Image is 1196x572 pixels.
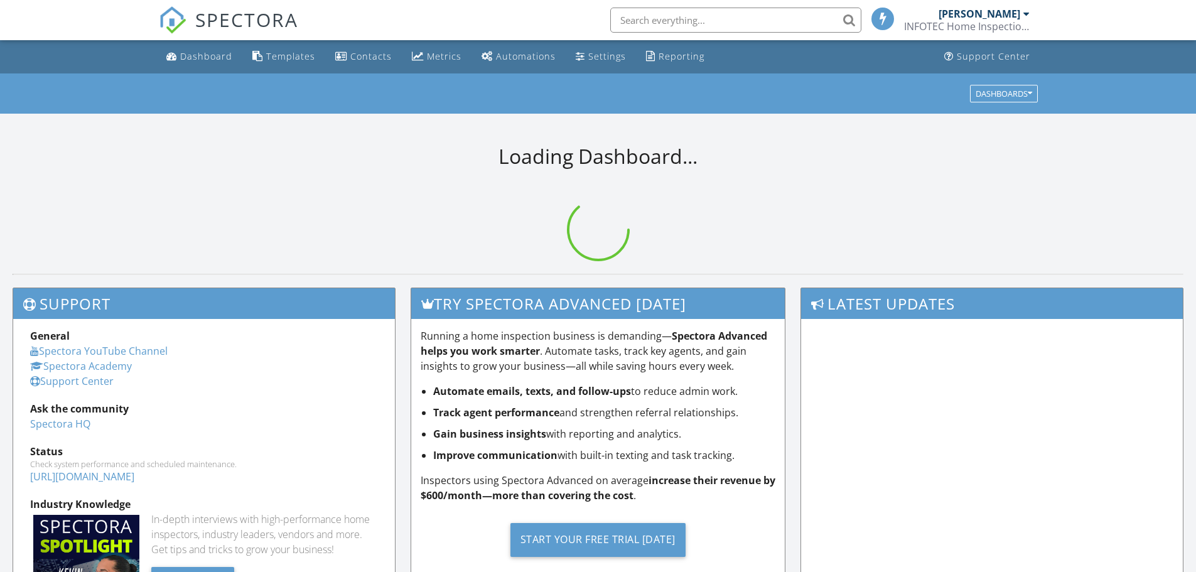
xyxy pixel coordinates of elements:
div: [PERSON_NAME] [939,8,1020,20]
a: SPECTORA [159,17,298,43]
a: Spectora YouTube Channel [30,344,168,358]
div: Industry Knowledge [30,497,378,512]
h3: Try spectora advanced [DATE] [411,288,785,319]
input: Search everything... [610,8,861,33]
div: Reporting [659,50,704,62]
a: Support Center [939,45,1035,68]
li: with built-in texting and task tracking. [433,448,776,463]
p: Inspectors using Spectora Advanced on average . [421,473,776,503]
a: Reporting [641,45,709,68]
div: Dashboard [180,50,232,62]
strong: Gain business insights [433,427,546,441]
a: Templates [247,45,320,68]
strong: General [30,329,70,343]
div: Settings [588,50,626,62]
h3: Latest Updates [801,288,1183,319]
a: Contacts [330,45,397,68]
strong: Automate emails, texts, and follow-ups [433,384,631,398]
a: Dashboard [161,45,237,68]
div: Start Your Free Trial [DATE] [510,523,686,557]
a: Support Center [30,374,114,388]
strong: increase their revenue by $600/month—more than covering the cost [421,473,775,502]
li: with reporting and analytics. [433,426,776,441]
li: and strengthen referral relationships. [433,405,776,420]
h3: Support [13,288,395,319]
div: Metrics [427,50,461,62]
span: SPECTORA [195,6,298,33]
div: Status [30,444,378,459]
div: Ask the community [30,401,378,416]
p: Running a home inspection business is demanding— . Automate tasks, track key agents, and gain ins... [421,328,776,374]
a: [URL][DOMAIN_NAME] [30,470,134,483]
a: Settings [571,45,631,68]
a: Automations (Basic) [477,45,561,68]
img: The Best Home Inspection Software - Spectora [159,6,186,34]
li: to reduce admin work. [433,384,776,399]
a: Start Your Free Trial [DATE] [421,513,776,566]
div: Templates [266,50,315,62]
strong: Spectora Advanced helps you work smarter [421,329,767,358]
a: Spectora Academy [30,359,132,373]
div: Support Center [957,50,1030,62]
div: Automations [496,50,556,62]
strong: Track agent performance [433,406,559,419]
div: Contacts [350,50,392,62]
div: Dashboards [976,89,1032,98]
div: In-depth interviews with high-performance home inspectors, industry leaders, vendors and more. Ge... [151,512,378,557]
div: INFOTEC Home Inspection, LLC [904,20,1030,33]
strong: Improve communication [433,448,558,462]
div: Check system performance and scheduled maintenance. [30,459,378,469]
button: Dashboards [970,85,1038,102]
a: Spectora HQ [30,417,90,431]
a: Metrics [407,45,466,68]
